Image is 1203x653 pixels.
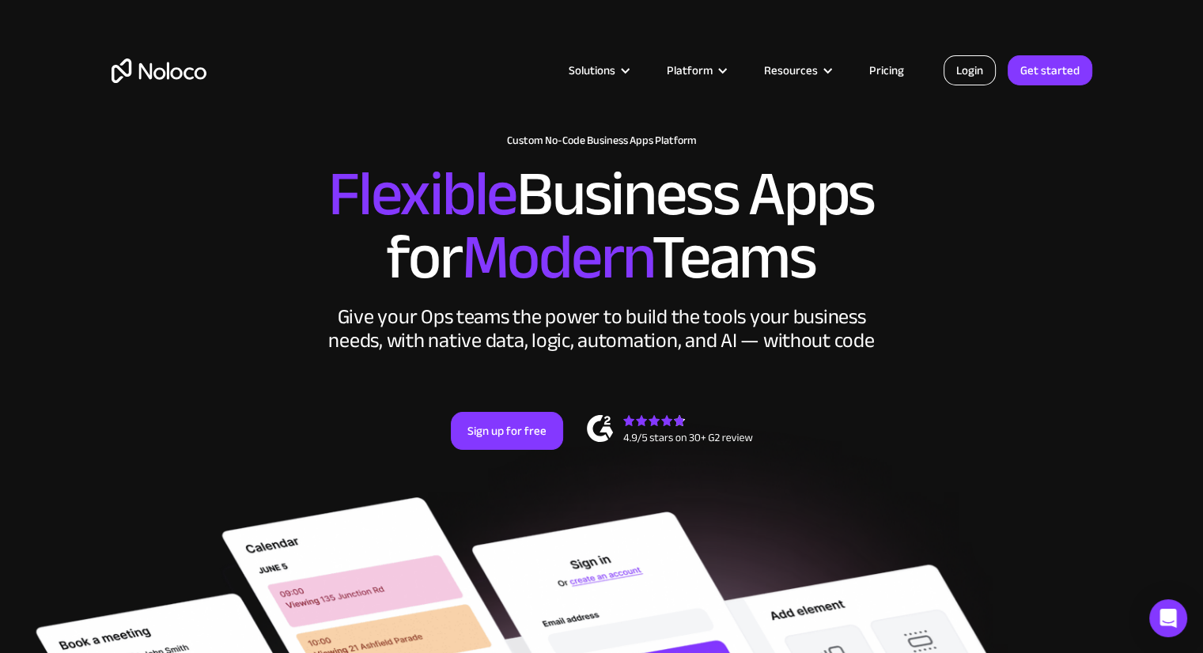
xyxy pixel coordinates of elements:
[764,60,818,81] div: Resources
[112,59,206,83] a: home
[112,163,1092,289] h2: Business Apps for Teams
[451,412,563,450] a: Sign up for free
[744,60,849,81] div: Resources
[1008,55,1092,85] a: Get started
[328,135,516,253] span: Flexible
[647,60,744,81] div: Platform
[461,198,652,316] span: Modern
[849,60,924,81] a: Pricing
[667,60,713,81] div: Platform
[325,305,879,353] div: Give your Ops teams the power to build the tools your business needs, with native data, logic, au...
[569,60,615,81] div: Solutions
[1149,599,1187,637] div: Open Intercom Messenger
[549,60,647,81] div: Solutions
[944,55,996,85] a: Login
